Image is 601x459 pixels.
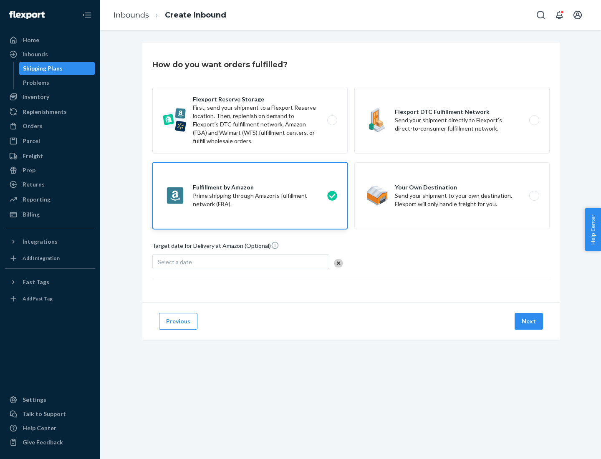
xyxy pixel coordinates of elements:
[165,10,226,20] a: Create Inbound
[5,134,95,148] a: Parcel
[569,7,586,23] button: Open account menu
[5,105,95,119] a: Replenishments
[5,235,95,248] button: Integrations
[23,255,60,262] div: Add Integration
[5,48,95,61] a: Inbounds
[23,137,40,145] div: Parcel
[23,36,39,44] div: Home
[5,292,95,305] a: Add Fast Tag
[19,76,96,89] a: Problems
[9,11,45,19] img: Flexport logo
[23,122,43,130] div: Orders
[23,396,46,404] div: Settings
[5,436,95,449] button: Give Feedback
[23,237,58,246] div: Integrations
[5,393,95,406] a: Settings
[551,7,568,23] button: Open notifications
[23,210,40,219] div: Billing
[5,193,95,206] a: Reporting
[23,278,49,286] div: Fast Tags
[533,7,549,23] button: Open Search Box
[78,7,95,23] button: Close Navigation
[152,59,288,70] h3: How do you want orders fulfilled?
[5,208,95,221] a: Billing
[5,149,95,163] a: Freight
[23,64,63,73] div: Shipping Plans
[5,407,95,421] a: Talk to Support
[23,438,63,446] div: Give Feedback
[23,78,49,87] div: Problems
[23,180,45,189] div: Returns
[23,424,56,432] div: Help Center
[5,119,95,133] a: Orders
[5,178,95,191] a: Returns
[585,208,601,251] button: Help Center
[23,410,66,418] div: Talk to Support
[5,275,95,289] button: Fast Tags
[5,421,95,435] a: Help Center
[23,108,67,116] div: Replenishments
[23,295,53,302] div: Add Fast Tag
[107,3,233,28] ol: breadcrumbs
[5,252,95,265] a: Add Integration
[158,258,192,265] span: Select a date
[515,313,543,330] button: Next
[114,10,149,20] a: Inbounds
[23,50,48,58] div: Inbounds
[23,93,49,101] div: Inventory
[23,195,51,204] div: Reporting
[5,164,95,177] a: Prep
[23,166,35,174] div: Prep
[19,62,96,75] a: Shipping Plans
[159,313,197,330] button: Previous
[23,152,43,160] div: Freight
[152,241,279,253] span: Target date for Delivery at Amazon (Optional)
[5,33,95,47] a: Home
[5,90,95,103] a: Inventory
